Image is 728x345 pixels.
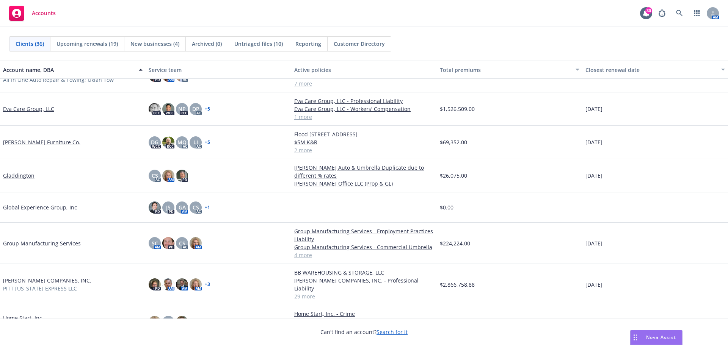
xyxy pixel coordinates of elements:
[3,138,80,146] a: [PERSON_NAME] Furniture Co.
[56,40,118,48] span: Upcoming renewals (19)
[294,105,434,113] a: Eva Care Group, LLC - Workers' Compensation
[3,203,77,211] a: Global Experience Group, Inc
[585,105,602,113] span: [DATE]
[205,107,210,111] a: + 5
[294,164,434,180] a: [PERSON_NAME] Auto & Umbrella Duplicate due to different % rates
[190,237,202,249] img: photo
[162,136,174,148] img: photo
[149,201,161,214] img: photo
[645,7,652,14] div: 30
[582,61,728,79] button: Closest renewal date
[440,172,467,180] span: $26,075.00
[689,6,704,21] a: Switch app
[3,276,91,284] a: [PERSON_NAME] COMPANIES, INC.
[585,203,587,211] span: -
[585,66,717,74] div: Closest renewal date
[190,278,202,290] img: photo
[149,316,161,328] img: photo
[295,40,321,48] span: Reporting
[152,239,158,247] span: SC
[234,40,283,48] span: Untriaged files (10)
[166,203,171,211] span: JS
[178,105,186,113] span: NP
[294,180,434,187] a: [PERSON_NAME] Office LLC (Prop & GL)
[654,6,670,21] a: Report a Bug
[176,170,188,182] img: photo
[162,237,174,249] img: photo
[630,330,682,345] button: Nova Assist
[294,130,434,138] a: Flood [STREET_ADDRESS]
[16,40,44,48] span: Clients (36)
[162,170,174,182] img: photo
[320,328,408,336] span: Can't find an account?
[294,269,434,276] a: BB WAREHOUSING & STORAGE, LLC
[3,314,44,322] a: Home Start, Inc.
[294,227,434,243] a: Group Manufacturing Services - Employment Practices Liability
[440,318,470,326] span: $204,789.00
[585,239,602,247] span: [DATE]
[3,239,81,247] a: Group Manufacturing Services
[440,281,475,289] span: $2,866,758.88
[151,138,158,146] span: DG
[192,40,222,48] span: Archived (0)
[294,310,434,318] a: Home Start, Inc. - Crime
[291,61,437,79] button: Active policies
[294,292,434,300] a: 29 more
[585,172,602,180] span: [DATE]
[149,66,288,74] div: Service team
[3,66,134,74] div: Account name, DBA
[193,203,199,211] span: CS
[440,203,453,211] span: $0.00
[177,138,187,146] span: MQ
[294,251,434,259] a: 4 more
[585,318,602,326] span: [DATE]
[205,205,210,210] a: + 1
[176,278,188,290] img: photo
[149,103,161,115] img: photo
[585,138,602,146] span: [DATE]
[631,330,640,345] div: Drag to move
[32,10,56,16] span: Accounts
[179,203,186,211] span: GA
[192,105,199,113] span: DP
[162,278,174,290] img: photo
[3,76,114,84] span: All In One Auto Repair & Towing; Ukiah Tow
[152,172,158,180] span: CS
[176,316,188,328] img: photo
[585,281,602,289] span: [DATE]
[440,239,470,247] span: $224,224.00
[294,97,434,105] a: Eva Care Group, LLC - Professional Liability
[294,66,434,74] div: Active policies
[294,146,434,154] a: 2 more
[294,138,434,146] a: $5M K&R
[179,239,185,247] span: CS
[3,284,77,292] span: PITT [US_STATE] EXPRESS LLC
[294,318,434,326] a: Home Start, Inc. - Management Liability
[166,318,171,326] span: JS
[146,61,291,79] button: Service team
[437,61,582,79] button: Total premiums
[193,138,198,146] span: LI
[377,328,408,336] a: Search for it
[149,278,161,290] img: photo
[294,243,434,251] a: Group Manufacturing Services - Commercial Umbrella
[646,334,676,340] span: Nova Assist
[294,203,296,211] span: -
[440,105,475,113] span: $1,526,509.00
[334,40,385,48] span: Customer Directory
[294,80,434,87] a: 7 more
[205,282,210,287] a: + 3
[3,172,35,180] a: Gladdington
[3,105,54,113] a: Eva Care Group, LLC
[130,40,179,48] span: New businesses (4)
[294,276,434,292] a: [PERSON_NAME] COMPANIES, INC. - Professional Liability
[6,3,59,24] a: Accounts
[672,6,687,21] a: Search
[205,140,210,145] a: + 5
